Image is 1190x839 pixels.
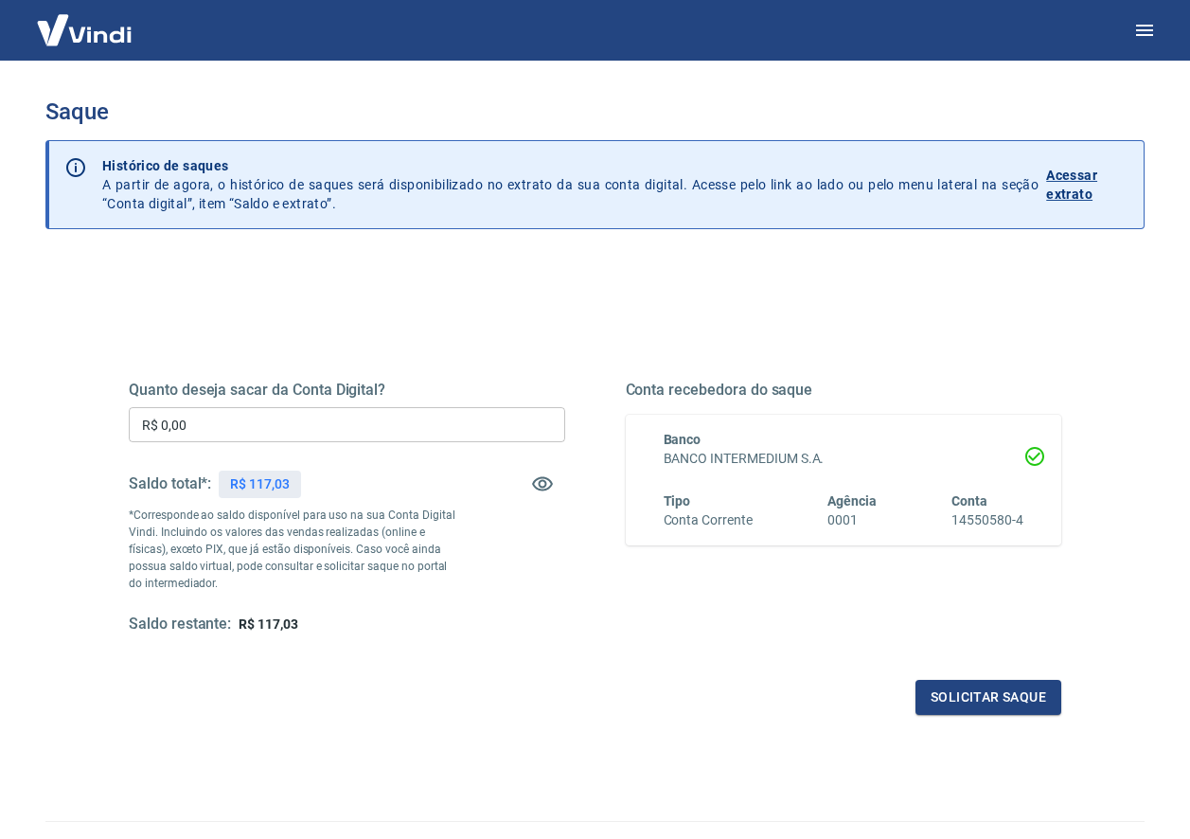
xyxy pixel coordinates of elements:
[915,680,1061,715] button: Solicitar saque
[664,510,753,530] h6: Conta Corrente
[129,615,231,634] h5: Saldo restante:
[827,510,877,530] h6: 0001
[1046,166,1128,204] p: Acessar extrato
[129,474,211,493] h5: Saldo total*:
[230,474,290,494] p: R$ 117,03
[129,507,455,592] p: *Corresponde ao saldo disponível para uso na sua Conta Digital Vindi. Incluindo os valores das ve...
[951,493,987,509] span: Conta
[664,493,691,509] span: Tipo
[102,156,1039,213] p: A partir de agora, o histórico de saques será disponibilizado no extrato da sua conta digital. Ac...
[664,449,1024,469] h6: BANCO INTERMEDIUM S.A.
[102,156,1039,175] p: Histórico de saques
[45,98,1145,125] h3: Saque
[1046,156,1128,213] a: Acessar extrato
[626,381,1062,400] h5: Conta recebedora do saque
[827,493,877,509] span: Agência
[129,381,565,400] h5: Quanto deseja sacar da Conta Digital?
[239,616,298,632] span: R$ 117,03
[951,510,1023,530] h6: 14550580-4
[23,1,146,59] img: Vindi
[664,432,702,447] span: Banco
